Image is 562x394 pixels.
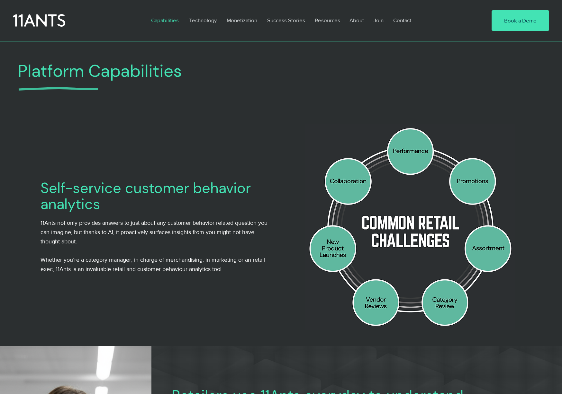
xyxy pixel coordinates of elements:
[369,13,388,28] a: Join
[345,13,369,28] a: About
[292,124,529,330] img: 11ants diagram_2x.png
[346,13,367,28] p: About
[41,179,251,214] span: Self-service customer behavior analytics
[262,13,310,28] a: Success Stories
[41,257,265,272] span: Whether you’re a category manager, in charge of merchandising, in marketing or an retail exec, 11...
[492,10,549,31] a: Book a Demo
[41,220,267,245] span: 11Ants not only provides answers to just about any customer behavior related question you can ima...
[184,13,222,28] a: Technology
[223,13,260,28] p: Monetization
[146,13,472,28] nav: Site
[146,13,184,28] a: Capabilities
[370,13,387,28] p: Join
[186,13,220,28] p: Technology
[222,13,262,28] a: Monetization
[264,13,308,28] p: Success Stories
[390,13,414,28] p: Contact
[18,60,182,82] span: Platform Capabilities
[504,17,537,24] span: Book a Demo
[310,13,345,28] a: Resources
[312,13,343,28] p: Resources
[388,13,417,28] a: Contact
[148,13,182,28] p: Capabilities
